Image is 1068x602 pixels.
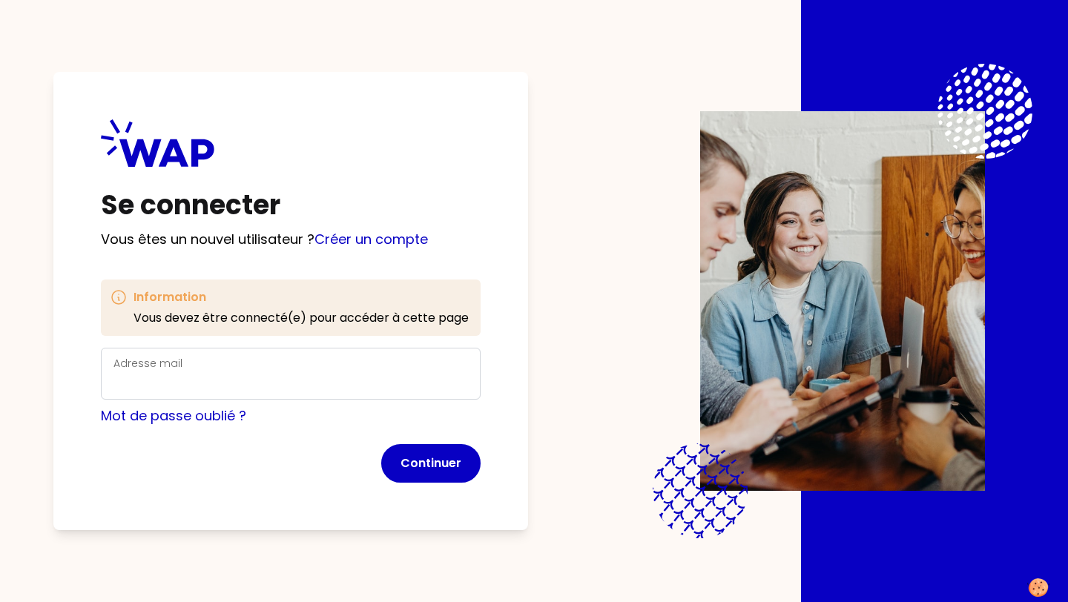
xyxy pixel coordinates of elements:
[101,406,246,425] a: Mot de passe oublié ?
[113,356,182,371] label: Adresse mail
[101,229,481,250] p: Vous êtes un nouvel utilisateur ?
[133,288,469,306] h3: Information
[381,444,481,483] button: Continuer
[700,111,985,491] img: Description
[314,230,428,248] a: Créer un compte
[133,309,469,327] p: Vous devez être connecté(e) pour accéder à cette page
[101,191,481,220] h1: Se connecter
